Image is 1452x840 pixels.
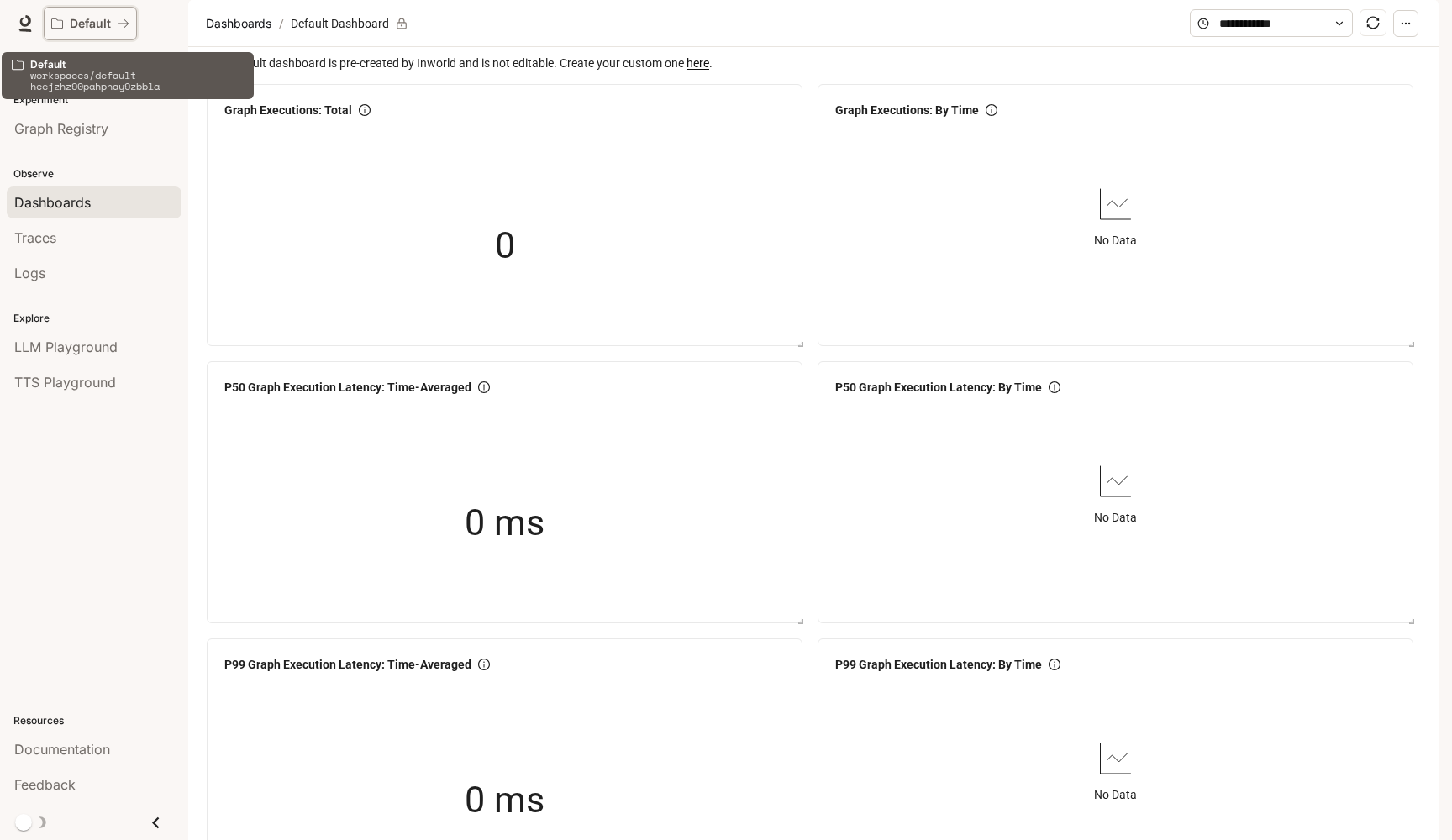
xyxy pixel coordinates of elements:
span: info-circle [986,104,997,116]
span: P99 Graph Execution Latency: Time-Averaged [224,655,471,674]
p: Default [30,59,244,70]
span: P99 Graph Execution Latency: By Time [835,655,1042,674]
span: info-circle [478,659,490,670]
p: Default [70,17,111,31]
article: No Data [1094,231,1137,249]
span: Graph Executions: Total [224,101,352,119]
article: No Data [1094,785,1137,804]
span: / [279,14,284,33]
span: 0 ms [465,495,544,552]
span: info-circle [1049,659,1060,670]
span: sync [1366,16,1380,29]
span: P50 Graph Execution Latency: Time-Averaged [224,378,471,396]
span: Dashboards [206,13,271,34]
article: Default Dashboard [287,8,392,39]
span: info-circle [359,104,371,116]
article: No Data [1094,508,1137,527]
span: P50 Graph Execution Latency: By Time [835,378,1042,396]
a: here [687,56,709,70]
span: 0 ms [465,772,544,829]
button: All workspaces [44,7,137,40]
span: info-circle [478,381,490,393]
span: This default dashboard is pre-created by Inworld and is not editable. Create your custom one . [205,54,1425,72]
span: 0 [495,218,515,275]
span: info-circle [1049,381,1060,393]
span: Graph Executions: By Time [835,101,979,119]
button: Dashboards [202,13,276,34]
p: workspaces/default-hecjzhz90pahpnay9zbbla [30,70,244,92]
